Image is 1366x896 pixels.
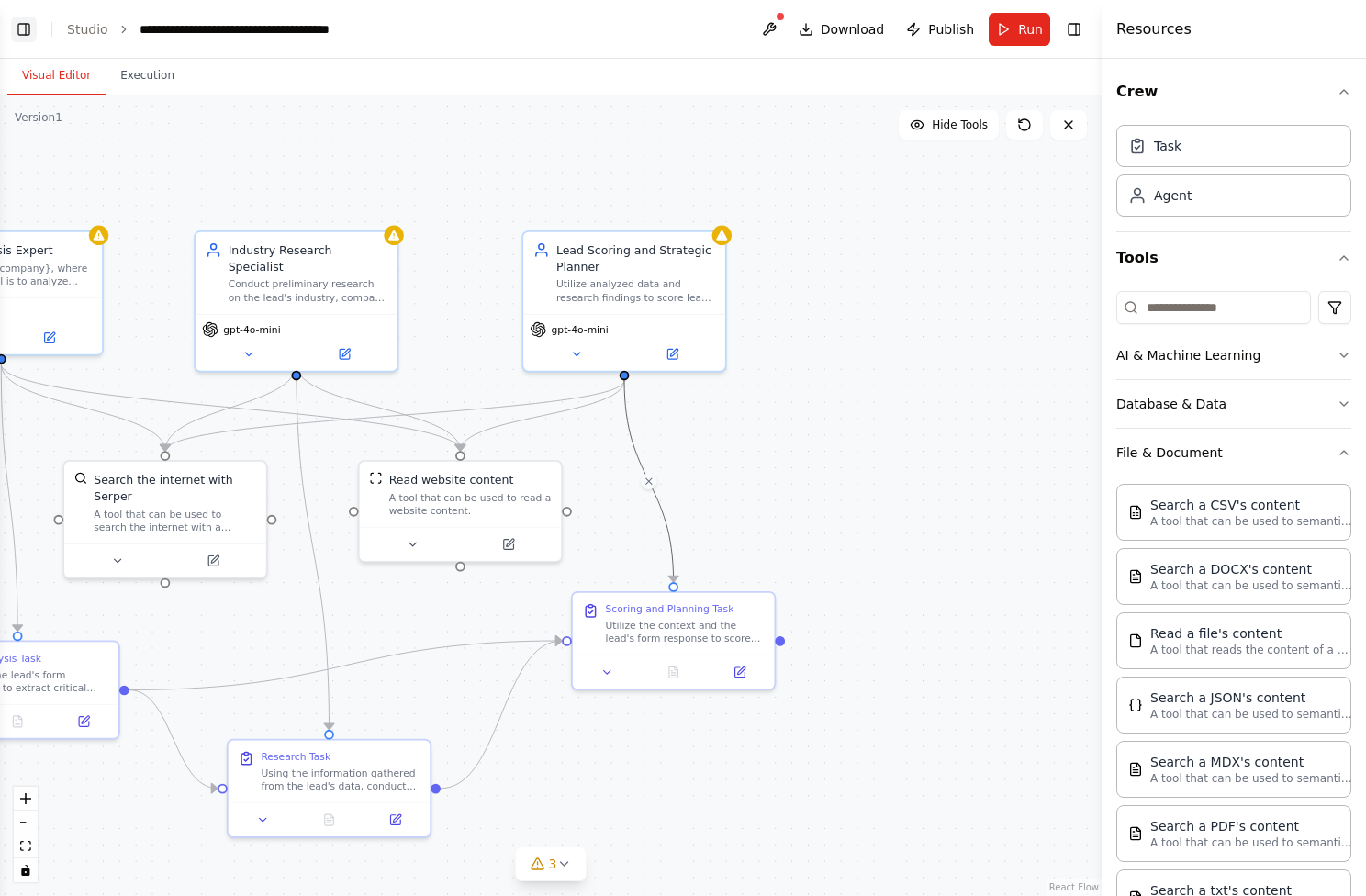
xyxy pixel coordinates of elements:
div: ScrapeWebsiteToolRead website contentA tool that can be used to read a website content. [358,460,563,563]
span: Publish [928,20,974,39]
g: Edge from 38a434b5-a8ee-47bb-81e6-944f5a87230e to b9147602-40dc-4afe-ae4f-75aed73cb5d6 [129,682,218,797]
button: Run [989,13,1050,46]
g: Edge from 38a434b5-a8ee-47bb-81e6-944f5a87230e to 7d9d6927-5caa-4798-b660-0a8c68efe85c [129,633,563,698]
button: Open in side panel [626,344,719,364]
img: FileReadTool [1128,633,1143,648]
button: Hide Tools [899,110,999,140]
button: fit view [14,834,38,858]
div: Read website content [389,472,514,488]
a: React Flow attribution [1049,882,1099,892]
img: SerperDevTool [74,472,87,485]
div: SerperDevToolSearch the internet with SerperA tool that can be used to search the internet with a... [62,460,267,578]
div: Search a PDF's content [1150,817,1352,835]
img: CSVSearchTool [1128,505,1143,520]
p: A tool that can be used to semantic search a query from a DOCX's content. [1150,578,1352,593]
div: Search the internet with Serper [94,472,256,505]
div: Utilize analyzed data and research findings to score leads and suggest an appropriate plan. [556,278,715,305]
span: Hide Tools [932,118,988,132]
button: AI & Machine Learning [1116,331,1351,379]
div: Scoring and Planning TaskUtilize the context and the lead's form response to score the lead. Cons... [571,591,776,690]
p: A tool that can be used to semantic search a query from a JSON's content. [1150,707,1352,722]
div: Search a MDX's content [1150,753,1352,771]
div: Scoring and Planning Task [605,602,733,615]
button: Open in side panel [711,663,767,682]
div: Crew [1116,118,1351,231]
div: Industry Research Specialist [229,241,387,274]
div: Search a CSV's content [1150,496,1352,514]
div: Search a JSON's content [1150,689,1352,707]
div: Search a DOCX's content [1150,560,1352,578]
button: No output available [639,663,709,682]
button: Execution [106,57,189,95]
button: Open in side panel [367,810,423,829]
img: JSONSearchTool [1128,698,1143,712]
span: gpt-4o-mini [223,323,280,336]
div: A tool that can be used to search the internet with a search_query. Supports different search typ... [94,508,256,534]
button: Open in side panel [298,344,391,364]
span: Run [1018,20,1043,39]
button: Database & Data [1116,380,1351,428]
g: Edge from 14522d44-cf14-4517-a4a0-c5a12647f46c to b9147602-40dc-4afe-ae4f-75aed73cb5d6 [288,364,338,730]
div: Utilize the context and the lead's form response to score the lead. Consider factors such as indu... [605,619,764,645]
button: Open in side panel [56,711,112,731]
button: Show left sidebar [11,17,37,42]
img: DOCXSearchTool [1128,569,1143,584]
g: Edge from 2b5b5285-4033-425c-8836-790a3dcb494f to 7d9d6927-5caa-4798-b660-0a8c68efe85c [616,380,681,582]
button: Publish [899,13,981,46]
button: 3 [516,847,587,881]
button: Open in side panel [462,534,554,554]
p: A tool that reads the content of a file. To use this tool, provide a 'file_path' parameter with t... [1150,643,1352,657]
div: Version 1 [15,110,62,125]
nav: breadcrumb [67,20,346,39]
button: Tools [1116,232,1351,284]
div: Industry Research SpecialistConduct preliminary research on the lead's industry, company size, an... [194,230,398,373]
button: Crew [1116,66,1351,118]
div: Research Task [261,750,330,763]
span: gpt-4o-mini [552,323,609,336]
div: Research TaskUsing the information gathered from the lead's data, conduct preliminary research on... [227,739,431,838]
button: Open in side panel [167,551,260,570]
button: Hide right sidebar [1061,17,1087,42]
h4: Resources [1116,18,1192,40]
p: A tool that can be used to semantic search a query from a CSV's content. [1150,514,1352,529]
button: zoom in [14,787,38,811]
g: Edge from 2b5b5285-4033-425c-8836-790a3dcb494f to 73e1d804-0a64-44af-bdd8-b236b4a54fb0 [157,380,633,451]
g: Edge from 2b5b5285-4033-425c-8836-790a3dcb494f to b8f3d6b7-4798-4e83-a0b9-00bece09fdb7 [452,380,632,451]
a: Studio [67,22,108,37]
span: 3 [549,855,557,873]
g: Edge from b9147602-40dc-4afe-ae4f-75aed73cb5d6 to 7d9d6927-5caa-4798-b660-0a8c68efe85c [441,633,562,797]
g: Edge from 14522d44-cf14-4517-a4a0-c5a12647f46c to b8f3d6b7-4798-4e83-a0b9-00bece09fdb7 [288,364,468,452]
div: Read a file's content [1150,624,1352,643]
span: Download [821,20,885,39]
div: Conduct preliminary research on the lead's industry, company size, and AI use case to provide a s... [229,278,387,305]
button: toggle interactivity [14,858,38,882]
button: File & Document [1116,429,1351,476]
div: Lead Scoring and Strategic PlannerUtilize analyzed data and research findings to score leads and ... [521,230,726,373]
div: React Flow controls [14,787,38,882]
button: zoom out [14,811,38,834]
p: A tool that can be used to semantic search a query from a MDX's content. [1150,771,1352,786]
img: MDXSearchTool [1128,762,1143,777]
p: A tool that can be used to semantic search a query from a PDF's content. [1150,835,1352,850]
button: Visual Editor [7,57,106,95]
div: Using the information gathered from the lead's data, conduct preliminary research on the lead's i... [261,767,420,793]
button: No output available [295,810,364,829]
div: Lead Scoring and Strategic Planner [556,241,715,274]
button: Download [791,13,892,46]
button: Open in side panel [3,328,95,347]
div: Agent [1154,186,1192,205]
div: Task [1154,137,1181,155]
img: PDFSearchTool [1128,826,1143,841]
img: ScrapeWebsiteTool [369,472,382,485]
div: A tool that can be used to read a website content. [389,491,552,518]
